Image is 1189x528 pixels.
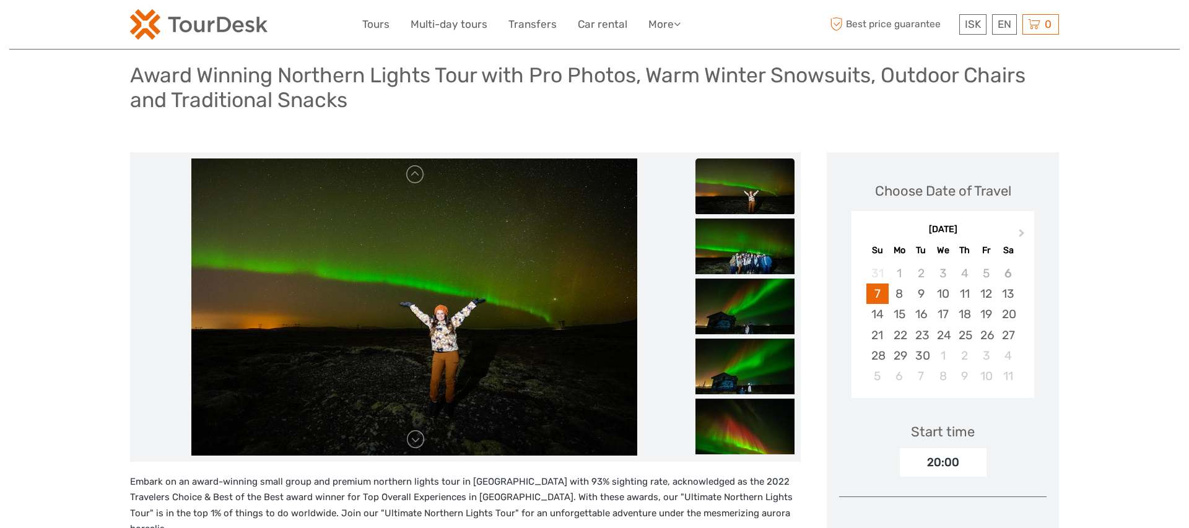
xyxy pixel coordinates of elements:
div: Not available Monday, September 1st, 2025 [889,263,910,283]
img: 3c5f0e61eb5e41b299412d98533b838f_slider_thumbnail.jpeg [695,399,795,454]
button: Next Month [1013,227,1033,246]
div: Not available Wednesday, September 3rd, 2025 [932,263,954,283]
div: Choose Thursday, October 2nd, 2025 [954,345,975,366]
div: Sa [997,242,1019,259]
img: 3a9e46f948fe4fae817ecd9e5d14191b_slider_thumbnail.jpeg [695,279,795,334]
div: Choose Tuesday, September 30th, 2025 [910,345,932,366]
div: Choose Wednesday, October 8th, 2025 [932,366,954,386]
div: Choose Monday, September 22nd, 2025 [889,325,910,345]
a: Car rental [578,15,627,33]
div: Choose Thursday, September 11th, 2025 [954,283,975,304]
div: Choose Sunday, October 5th, 2025 [866,366,888,386]
div: Choose Tuesday, September 23rd, 2025 [910,325,932,345]
div: Choose Thursday, October 9th, 2025 [954,366,975,386]
div: Choose Friday, October 10th, 2025 [975,366,997,386]
a: Transfers [508,15,557,33]
div: Not available Saturday, September 6th, 2025 [997,263,1019,283]
div: Choose Saturday, October 4th, 2025 [997,345,1019,366]
div: Choose Friday, September 19th, 2025 [975,304,997,324]
div: Choose Sunday, September 14th, 2025 [866,304,888,324]
div: Choose Wednesday, October 1st, 2025 [932,345,954,366]
div: Choose Monday, September 29th, 2025 [889,345,910,366]
div: Tu [910,242,932,259]
div: Choose Friday, September 26th, 2025 [975,325,997,345]
a: Multi-day tours [411,15,487,33]
div: Choose Tuesday, October 7th, 2025 [910,366,932,386]
img: 120-15d4194f-c635-41b9-a512-a3cb382bfb57_logo_small.png [130,9,268,40]
div: We [932,242,954,259]
div: Choose Tuesday, September 16th, 2025 [910,304,932,324]
div: Choose Monday, October 6th, 2025 [889,366,910,386]
a: More [648,15,681,33]
div: 20:00 [900,448,986,477]
a: Tours [362,15,390,33]
div: Choose Sunday, September 7th, 2025 [866,283,888,304]
button: Open LiveChat chat widget [142,19,157,34]
h1: Award Winning Northern Lights Tour with Pro Photos, Warm Winter Snowsuits, Outdoor Chairs and Tra... [130,63,1059,113]
div: [DATE] [851,223,1034,236]
div: Choose Friday, October 3rd, 2025 [975,345,997,366]
div: Choose Saturday, September 27th, 2025 [997,325,1019,345]
div: Su [866,242,888,259]
div: Choose Date of Travel [875,181,1011,201]
div: Choose Tuesday, September 9th, 2025 [910,283,932,304]
div: Not available Tuesday, September 2nd, 2025 [910,263,932,283]
div: Choose Sunday, September 21st, 2025 [866,325,888,345]
span: Best price guarantee [827,14,956,35]
div: Choose Saturday, October 11th, 2025 [997,366,1019,386]
div: Start time [911,422,975,441]
img: 45a424aeeb2947569c1236198b598a08_slider_thumbnail.jpeg [695,339,795,394]
div: Choose Sunday, September 28th, 2025 [866,345,888,366]
img: 86b12fe7b9654a808b57c9ce390be2ab_slider_thumbnail.jpeg [695,158,795,214]
img: 86b12fe7b9654a808b57c9ce390be2ab_main_slider.jpeg [191,158,637,456]
div: Choose Monday, September 8th, 2025 [889,283,910,304]
div: Not available Thursday, September 4th, 2025 [954,263,975,283]
span: 0 [1043,18,1053,30]
div: Choose Thursday, September 25th, 2025 [954,325,975,345]
div: Choose Thursday, September 18th, 2025 [954,304,975,324]
div: Mo [889,242,910,259]
span: ISK [965,18,981,30]
p: We're away right now. Please check back later! [17,22,140,32]
div: month 2025-09 [855,263,1030,386]
div: Choose Wednesday, September 17th, 2025 [932,304,954,324]
div: Fr [975,242,997,259]
div: EN [992,14,1017,35]
div: Choose Saturday, September 20th, 2025 [997,304,1019,324]
div: Choose Wednesday, September 10th, 2025 [932,283,954,304]
div: Choose Wednesday, September 24th, 2025 [932,325,954,345]
img: f015c73dc018441da079bb98bca2adc9_slider_thumbnail.jpeg [695,219,795,274]
div: Choose Saturday, September 13th, 2025 [997,283,1019,304]
div: Choose Monday, September 15th, 2025 [889,304,910,324]
div: Not available Sunday, August 31st, 2025 [866,263,888,283]
div: Not available Friday, September 5th, 2025 [975,263,997,283]
div: Choose Friday, September 12th, 2025 [975,283,997,304]
div: Th [954,242,975,259]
